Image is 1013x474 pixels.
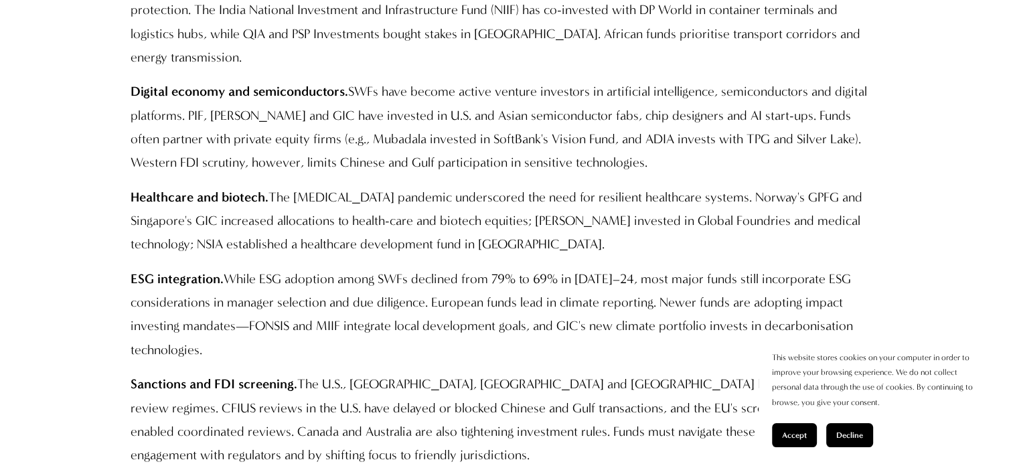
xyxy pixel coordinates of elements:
section: Cookie banner [759,337,1000,461]
p: The [MEDICAL_DATA] pandemic underscored the need for resilient healthcare systems. Norway's GPFG ... [131,185,883,256]
strong: Healthcare and biotech. [131,189,268,205]
p: While ESG adoption among SWFs declined from 79% to 69% in [DATE]–24, most major funds still incor... [131,267,883,362]
p: SWFs have become active venture investors in artificial intelligence, semiconductors and digital ... [131,80,883,174]
strong: Sanctions and FDI screening. [131,376,297,392]
button: Decline [826,423,873,447]
p: The U.S., [GEOGRAPHIC_DATA], [GEOGRAPHIC_DATA] and [GEOGRAPHIC_DATA] have strengthened FDI review... [131,372,883,467]
strong: ESG integration. [131,271,224,287]
span: Decline [836,430,863,440]
p: This website stores cookies on your computer in order to improve your browsing experience. We do ... [772,350,986,410]
button: Accept [772,423,817,447]
strong: Digital economy and semiconductors. [131,84,348,99]
span: Accept [782,430,807,440]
